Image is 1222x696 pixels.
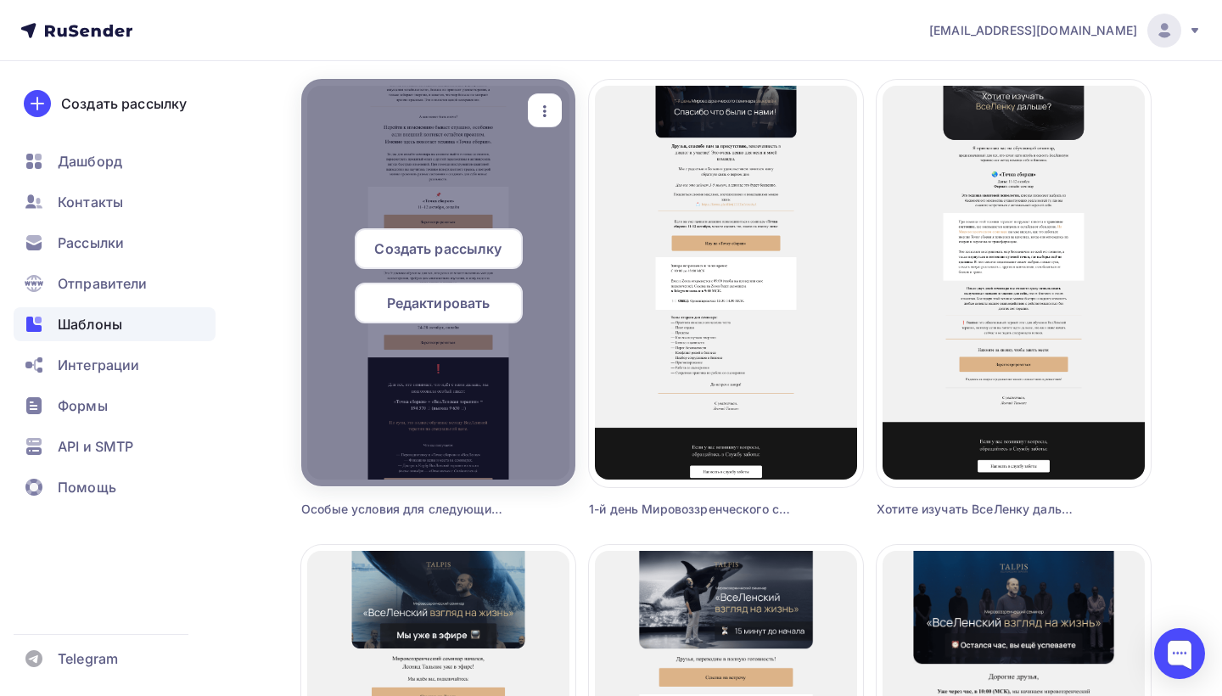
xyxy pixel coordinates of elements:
span: Интеграции [58,355,139,375]
a: Шаблоны [14,307,216,341]
span: [EMAIL_ADDRESS][DOMAIN_NAME] [929,22,1137,39]
a: [EMAIL_ADDRESS][DOMAIN_NAME] [929,14,1202,48]
div: Хотите изучать ВсеЛенку дальше? [877,501,1082,518]
span: Создать рассылку [374,239,502,259]
span: Шаблоны [58,314,122,334]
div: Особые условия для следующих семинаров [301,501,507,518]
span: Telegram [58,648,118,669]
span: Редактировать [387,293,490,313]
a: Отправители [14,267,216,300]
span: Контакты [58,192,123,212]
div: 1-й день Мировоззренческого семинара завершён! [589,501,794,518]
span: API и SMTP [58,436,133,457]
span: Помощь [58,477,116,497]
span: Дашборд [58,151,122,171]
div: Создать рассылку [61,93,187,114]
span: Рассылки [58,233,124,253]
a: Рассылки [14,226,216,260]
a: Контакты [14,185,216,219]
a: Формы [14,389,216,423]
a: Дашборд [14,144,216,178]
span: Отправители [58,273,148,294]
span: Формы [58,396,108,416]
